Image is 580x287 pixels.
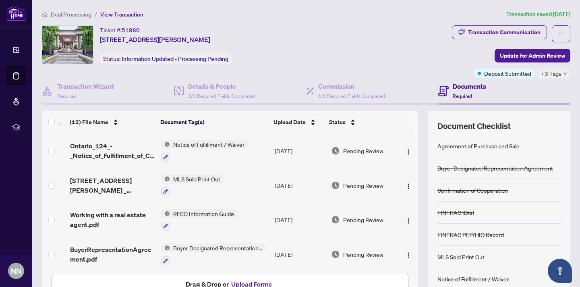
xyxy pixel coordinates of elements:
img: Logo [405,252,412,258]
span: Status [329,118,346,127]
div: Transaction Communication [468,26,541,39]
span: Buyer Designated Representation Agreement [170,243,265,252]
td: [DATE] [271,168,328,203]
img: Status Icon [161,209,170,218]
span: Document Checklist [437,121,511,132]
li: / [95,10,97,19]
div: FINTRAC PEP/HIO Record [437,230,504,239]
th: Upload Date [270,111,326,133]
img: Status Icon [161,243,170,252]
span: home [42,12,48,17]
div: FINTRAC ID(s) [437,208,474,217]
span: Pending Review [343,215,383,224]
img: logo [6,6,26,21]
td: [DATE] [271,133,328,168]
span: Upload Date [273,118,306,127]
button: Update for Admin Review [495,49,570,62]
article: Transaction saved [DATE] [506,10,570,19]
button: Logo [402,144,415,157]
span: ellipsis [558,31,564,37]
span: Deposit Submitted [484,69,531,78]
h4: Documents [453,81,486,91]
button: Status IconMLS Sold Print Out [161,175,224,196]
span: BuyerRepresentationAgreement.pdf [70,245,155,264]
td: [DATE] [271,237,328,272]
span: [STREET_ADDRESS][PERSON_NAME] [100,35,210,44]
div: Status: [100,53,232,64]
th: Status [326,111,396,133]
button: Status IconNotice of Fulfillment / Waiver [161,140,248,162]
div: Ticket #: [100,25,140,35]
span: Working with a real estate agent.pdf [70,210,155,229]
div: Notice of Fulfillment / Waiver [437,275,509,283]
th: Document Tag(s) [157,111,270,133]
span: View Transaction [100,11,143,18]
div: Confirmation of Cooperation [437,186,508,195]
span: 51880 [122,27,140,34]
span: Required [453,93,472,99]
span: MLS Sold Print Out [170,175,224,183]
button: Logo [402,213,415,226]
button: Status IconBuyer Designated Representation Agreement [161,243,265,265]
img: Document Status [331,250,340,259]
div: Buyer Designated Representation Agreement [437,164,553,173]
span: NN [11,265,21,277]
span: Pending Review [343,250,383,259]
img: Logo [405,183,412,189]
span: RECO Information Guide [170,209,237,218]
span: Update for Admin Review [500,49,565,62]
span: Pending Review [343,146,383,155]
span: Deal Processing [51,11,91,18]
span: [STREET_ADDRESS][PERSON_NAME] _ REALM.pdf [70,176,155,195]
span: 3/3 Required Fields Completed [188,93,255,99]
span: Required [57,93,77,99]
img: Document Status [331,146,340,155]
img: Document Status [331,215,340,224]
span: (12) File Name [70,118,108,127]
span: Information Updated - Processing Pending [122,55,228,62]
img: IMG-C12359080_1.jpg [42,26,93,64]
button: Logo [402,248,415,261]
img: Document Status [331,181,340,190]
span: down [563,72,567,76]
button: Logo [402,179,415,192]
img: Logo [405,218,412,224]
span: Notice of Fulfillment / Waiver [170,140,248,149]
td: [DATE] [271,203,328,237]
th: (12) File Name [66,111,157,133]
h4: Transaction Wizard [57,81,114,91]
button: Open asap [548,259,572,283]
h4: Commission [318,81,385,91]
h4: Details & People [188,81,255,91]
img: Status Icon [161,140,170,149]
img: Status Icon [161,175,170,183]
button: Status IconRECO Information Guide [161,209,237,231]
button: Transaction Communication [452,25,547,39]
div: Agreement of Purchase and Sale [437,141,520,150]
span: 1/1 Required Fields Completed [318,93,385,99]
img: Logo [405,149,412,155]
span: Pending Review [343,181,383,190]
span: +3 Tags [541,69,561,78]
div: MLS Sold Print Out [437,252,485,261]
span: Ontario_124_-_Notice_of_Fulfillment_of_Condition.pdf [70,141,155,160]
